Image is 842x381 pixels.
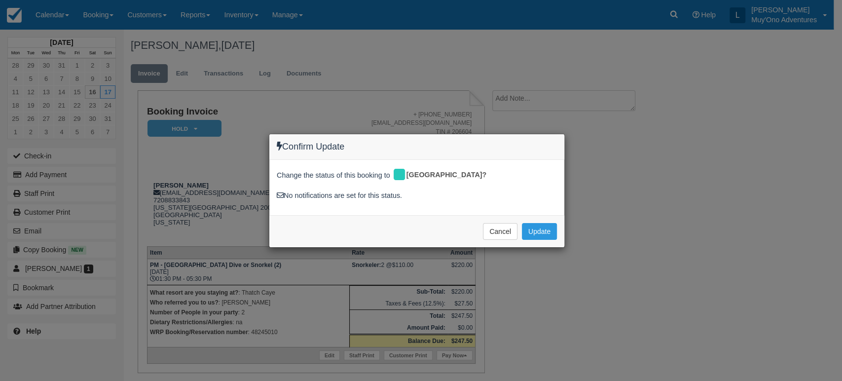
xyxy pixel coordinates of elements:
[277,170,390,183] span: Change the status of this booking to
[483,223,517,240] button: Cancel
[522,223,557,240] button: Update
[277,142,557,152] h4: Confirm Update
[392,167,494,183] div: [GEOGRAPHIC_DATA]?
[277,190,557,201] div: No notifications are set for this status.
